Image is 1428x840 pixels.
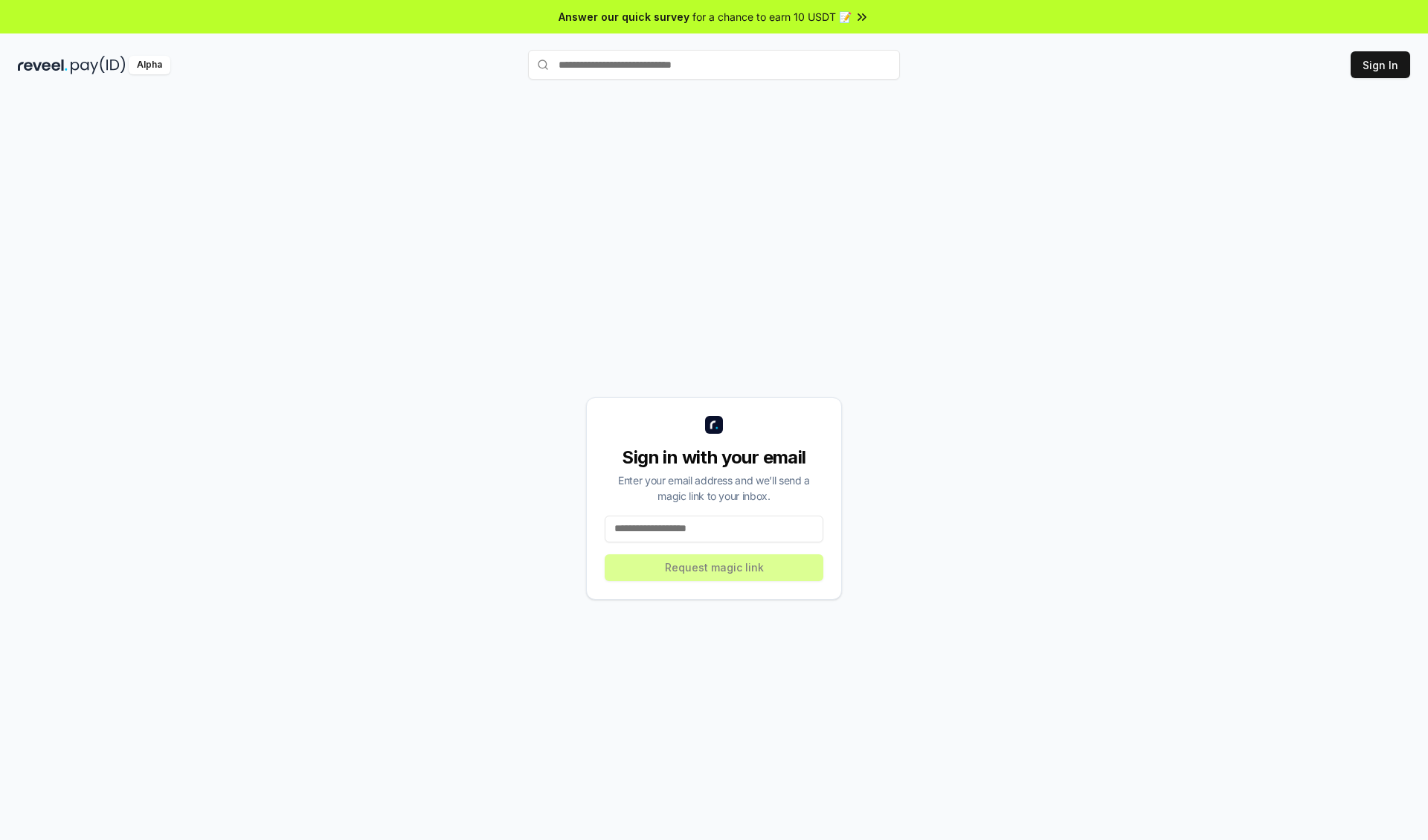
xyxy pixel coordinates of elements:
img: pay_id [71,56,126,74]
img: reveel_dark [18,56,68,74]
div: Alpha [129,56,170,74]
img: logo_small [705,416,723,434]
div: Sign in with your email [605,446,823,469]
button: Sign In [1351,51,1410,78]
span: Answer our quick survey [559,9,689,25]
span: for a chance to earn 10 USDT 📝 [692,9,852,25]
div: Enter your email address and we’ll send a magic link to your inbox. [605,472,823,504]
